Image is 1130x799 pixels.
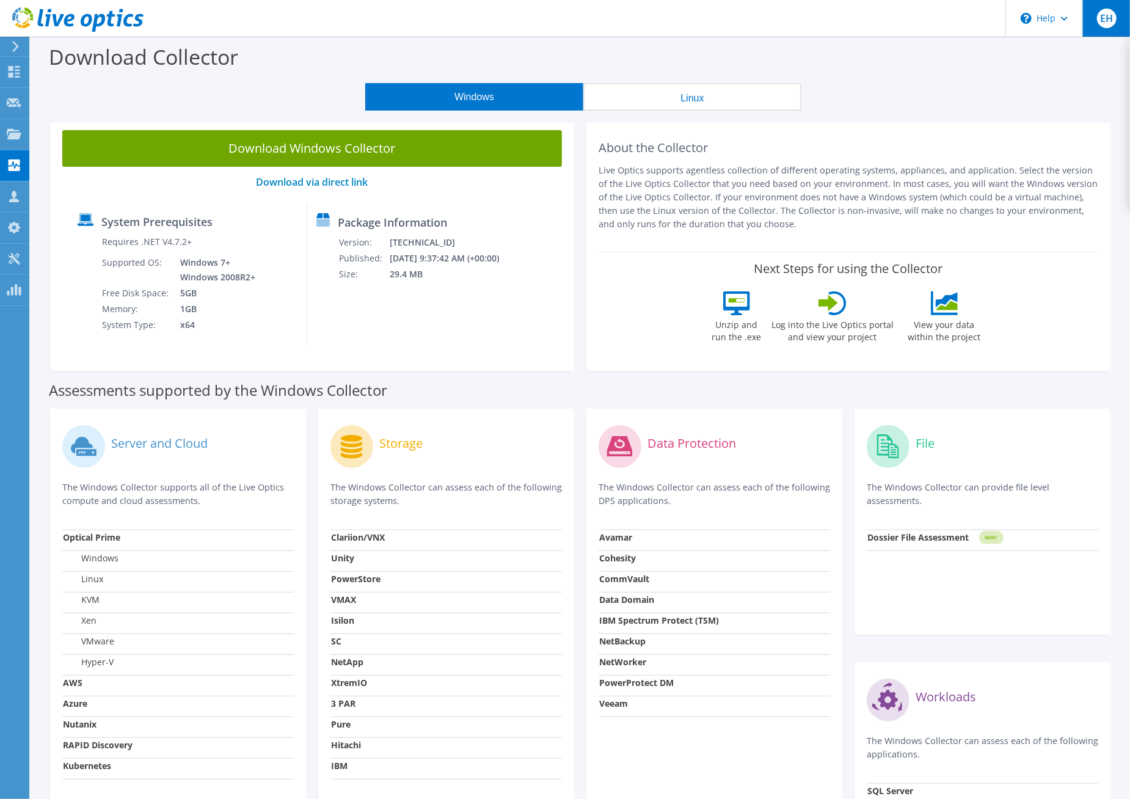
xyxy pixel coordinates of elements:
strong: Avamar [599,531,632,543]
strong: Azure [63,698,87,709]
label: Next Steps for using the Collector [754,261,943,276]
label: Log into the Live Optics portal and view your project [771,315,894,343]
strong: Dossier File Assessment [867,531,969,543]
td: [TECHNICAL_ID] [389,235,516,250]
label: Assessments supported by the Windows Collector [49,384,387,396]
strong: 3 PAR [331,698,355,709]
label: Package Information [338,216,447,228]
strong: Unity [331,552,354,564]
strong: IBM Spectrum Protect (TSM) [599,615,719,626]
td: 1GB [171,301,258,317]
strong: VMAX [331,594,356,605]
strong: AWS [63,677,82,688]
strong: RAPID Discovery [63,739,133,751]
strong: Veeam [599,698,628,709]
strong: Pure [331,718,351,730]
label: VMware [63,635,114,648]
strong: NetBackup [599,635,646,647]
p: The Windows Collector supports all of the Live Optics compute and cloud assessments. [62,481,294,508]
strong: Isilon [331,615,354,626]
label: Xen [63,615,97,627]
strong: Optical Prime [63,531,120,543]
label: File [916,437,935,450]
label: Data Protection [647,437,736,450]
td: x64 [171,317,258,333]
label: Linux [63,573,103,585]
strong: NetWorker [599,656,646,668]
p: The Windows Collector can provide file level assessments. [867,481,1098,508]
label: Windows [63,552,118,564]
label: System Prerequisites [101,216,213,228]
label: Requires .NET V4.7.2+ [102,236,192,248]
strong: XtremIO [331,677,367,688]
button: Linux [583,83,801,111]
strong: Data Domain [599,594,654,605]
tspan: NEW! [985,534,997,541]
strong: PowerStore [331,573,381,585]
span: EH [1097,9,1117,28]
td: [DATE] 9:37:42 AM (+00:00) [389,250,516,266]
strong: Hitachi [331,739,361,751]
label: Hyper-V [63,656,114,668]
strong: Clariion/VNX [331,531,385,543]
label: View your data within the project [900,315,988,343]
strong: CommVault [599,573,649,585]
h2: About the Collector [599,140,1098,155]
td: Windows 7+ Windows 2008R2+ [171,255,258,285]
td: Size: [338,266,389,282]
label: KVM [63,594,100,606]
p: The Windows Collector can assess each of the following DPS applications. [599,481,830,508]
strong: SQL Server [867,785,913,797]
td: Free Disk Space: [101,285,171,301]
button: Windows [365,83,583,111]
td: 29.4 MB [389,266,516,282]
td: System Type: [101,317,171,333]
td: 5GB [171,285,258,301]
td: Memory: [101,301,171,317]
a: Download via direct link [257,175,368,189]
label: Workloads [916,691,976,703]
p: The Windows Collector can assess each of the following applications. [867,734,1098,761]
strong: IBM [331,760,348,772]
strong: Cohesity [599,552,636,564]
label: Download Collector [49,43,238,71]
p: The Windows Collector can assess each of the following storage systems. [330,481,562,508]
strong: SC [331,635,341,647]
label: Server and Cloud [111,437,208,450]
strong: Kubernetes [63,760,111,772]
strong: Nutanix [63,718,97,730]
strong: PowerProtect DM [599,677,674,688]
strong: NetApp [331,656,363,668]
label: Storage [379,437,423,450]
svg: \n [1021,13,1032,24]
td: Supported OS: [101,255,171,285]
p: Live Optics supports agentless collection of different operating systems, appliances, and applica... [599,164,1098,231]
td: Version: [338,235,389,250]
td: Published: [338,250,389,266]
a: Download Windows Collector [62,130,562,167]
label: Unzip and run the .exe [709,315,765,343]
